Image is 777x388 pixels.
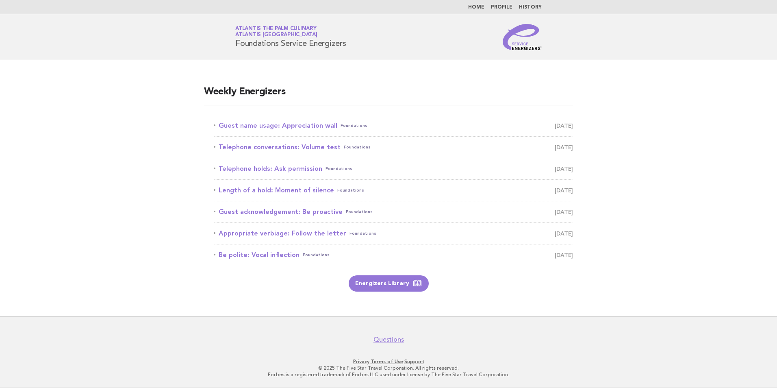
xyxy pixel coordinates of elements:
[519,5,542,10] a: History
[341,120,367,131] span: Foundations
[214,120,573,131] a: Guest name usage: Appreciation wallFoundations [DATE]
[235,26,346,48] h1: Foundations Service Energizers
[214,163,573,174] a: Telephone holds: Ask permissionFoundations [DATE]
[503,24,542,50] img: Service Energizers
[491,5,512,10] a: Profile
[326,163,352,174] span: Foundations
[140,365,637,371] p: © 2025 The Five Star Travel Corporation. All rights reserved.
[468,5,484,10] a: Home
[555,185,573,196] span: [DATE]
[204,85,573,105] h2: Weekly Energizers
[555,228,573,239] span: [DATE]
[214,185,573,196] a: Length of a hold: Moment of silenceFoundations [DATE]
[371,359,403,364] a: Terms of Use
[235,26,317,37] a: Atlantis The Palm CulinaryAtlantis [GEOGRAPHIC_DATA]
[235,33,317,38] span: Atlantis [GEOGRAPHIC_DATA]
[140,358,637,365] p: · ·
[349,228,376,239] span: Foundations
[140,371,637,378] p: Forbes is a registered trademark of Forbes LLC used under license by The Five Star Travel Corpora...
[214,142,573,153] a: Telephone conversations: Volume testFoundations [DATE]
[214,249,573,261] a: Be polite: Vocal inflectionFoundations [DATE]
[349,275,429,292] a: Energizers Library
[353,359,369,364] a: Privacy
[555,142,573,153] span: [DATE]
[344,142,371,153] span: Foundations
[303,249,330,261] span: Foundations
[214,228,573,239] a: Appropriate verbiage: Follow the letterFoundations [DATE]
[337,185,364,196] span: Foundations
[555,163,573,174] span: [DATE]
[373,336,404,344] a: Questions
[555,120,573,131] span: [DATE]
[214,206,573,218] a: Guest acknowledgement: Be proactiveFoundations [DATE]
[404,359,424,364] a: Support
[555,249,573,261] span: [DATE]
[346,206,373,218] span: Foundations
[555,206,573,218] span: [DATE]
